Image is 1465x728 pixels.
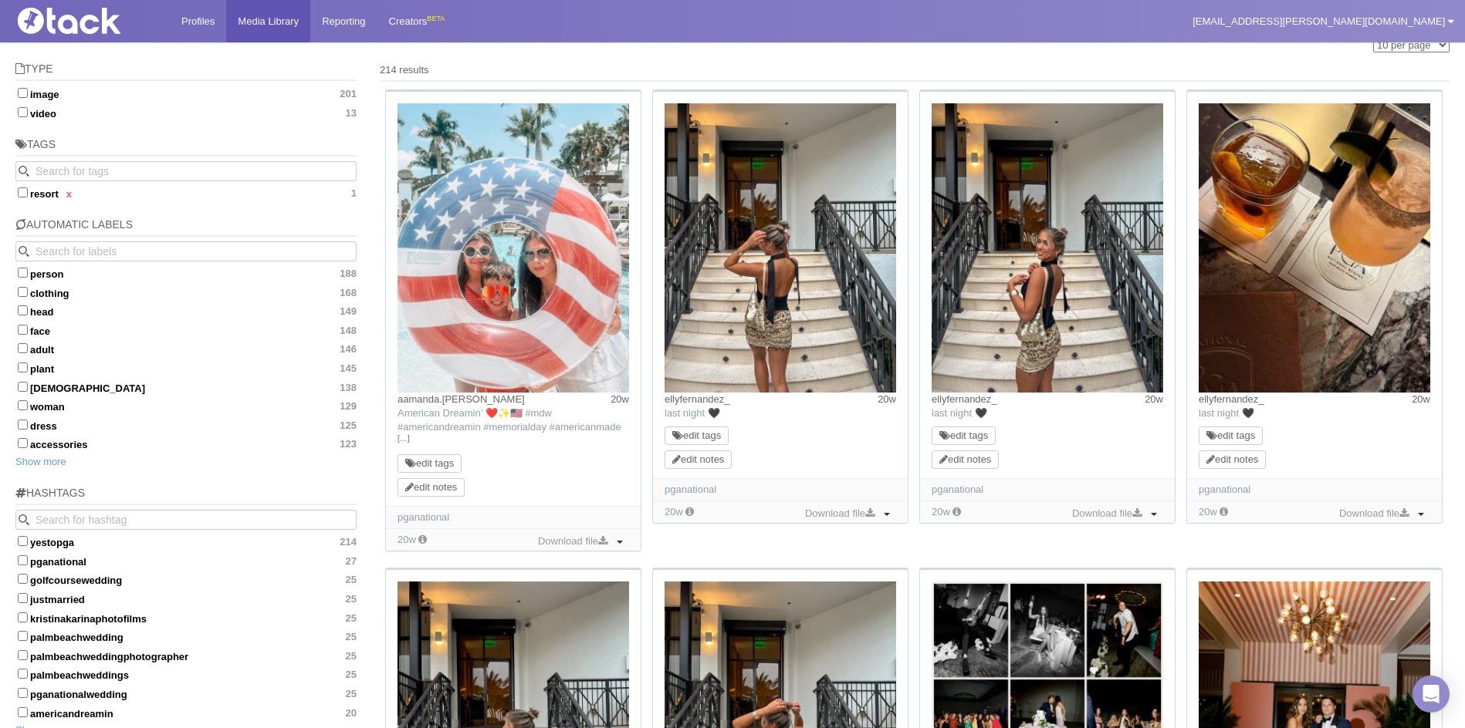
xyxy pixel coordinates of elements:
[398,511,629,524] div: pganational
[939,453,991,465] a: edit notes
[611,393,629,406] time: Posted: 5/27/2025, 9:14:31 AM
[18,438,28,448] input: accessories123
[1412,393,1430,406] time: Posted: 5/26/2025, 11:27:02 AM
[340,343,357,356] span: 146
[15,219,357,237] h5: Automatic Labels
[340,88,357,100] span: 201
[346,107,357,120] span: 13
[340,382,357,394] span: 138
[15,139,357,157] h5: Tags
[66,188,72,200] a: x
[15,591,357,606] label: justmarried
[15,105,357,120] label: video
[398,103,629,393] img: Image may contain: summer, face, head, person, photography, portrait, accessories, sunglasses, pa...
[672,453,724,465] a: edit notes
[346,688,357,700] span: 25
[1199,393,1264,405] a: ellyfernandez_
[340,287,357,299] span: 168
[398,407,621,447] span: American Dreamin’ ❤️✨🇺🇸 #mdw #americandreamin #memorialday #americanmade #mdw2025 #americankids
[340,400,357,413] span: 129
[346,574,357,586] span: 25
[427,11,445,27] div: BETA
[398,534,416,545] time: Added: 5/30/2025, 3:37:27 PM
[340,420,357,432] span: 125
[1199,506,1217,517] time: Added: 5/30/2025, 3:37:24 PM
[15,241,357,261] input: Search for labels
[15,161,36,181] button: Search
[932,407,987,419] span: last night 🖤
[932,483,1163,497] div: pganational
[18,107,28,117] input: video13
[801,505,878,522] a: Download file
[15,63,357,81] h5: Type
[18,343,28,353] input: adult146
[19,166,29,177] svg: Search
[405,481,457,493] a: edit notes
[15,686,357,701] label: pganationalwedding
[15,610,357,625] label: kristinakarinaphotofilms
[18,88,28,98] input: image201
[346,669,357,681] span: 25
[18,555,28,565] input: pganational27
[534,533,611,550] a: Download file
[15,322,357,338] label: face
[346,555,357,568] span: 27
[15,417,357,433] label: dress
[18,187,28,197] input: resortx 1
[15,666,357,682] label: palmbeachweddings
[19,514,29,525] svg: Search
[15,510,357,530] input: Search for hashtag
[15,241,36,261] button: Search
[18,420,28,430] input: dress125
[405,457,454,469] a: edit tags
[18,631,28,641] input: palmbeachwedding25
[1413,676,1450,713] div: Open Intercom Messenger
[18,688,28,698] input: pganationalwedding25
[15,571,357,587] label: golfcoursewedding
[346,612,357,625] span: 25
[15,487,357,505] h5: Hashtags
[340,438,357,450] span: 123
[1206,453,1258,465] a: edit notes
[939,430,988,441] a: edit tags
[398,393,525,405] a: aamanda.[PERSON_NAME]
[932,506,950,517] time: Added: 5/30/2025, 3:37:25 PM
[878,393,896,406] time: Posted: 5/26/2025, 11:27:02 AM
[932,103,1163,393] img: Image may contain: handrail, architecture, building, house, housing, staircase, railing, clothing...
[672,430,721,441] a: edit tags
[15,285,357,300] label: clothing
[15,360,357,376] label: plant
[18,362,28,372] input: plant145
[1206,430,1255,441] a: edit tags
[15,303,357,318] label: head
[15,161,357,181] input: Search for tags
[665,103,896,393] img: Image may contain: handrail, architecture, building, house, housing, staircase, railing, adult, f...
[15,456,66,467] a: Show more
[12,8,166,34] img: Tack
[18,268,28,278] input: person188
[1335,505,1413,522] a: Download file
[15,553,357,568] label: pganational
[15,510,36,530] button: Search
[19,246,29,257] svg: Search
[18,707,28,717] input: americandreamin20
[346,593,357,605] span: 25
[665,483,896,497] div: pganational
[398,432,629,446] a: […]
[346,650,357,662] span: 25
[665,407,720,419] span: last night 🖤
[380,63,1450,77] div: 214 results
[15,398,357,413] label: woman
[340,305,357,318] span: 149
[15,534,357,549] label: yestopga
[346,707,357,720] span: 20
[18,305,28,315] input: head149
[15,341,357,356] label: adult
[18,536,28,546] input: yestopga214
[18,400,28,410] input: woman129
[15,185,357,201] label: resort
[351,187,357,200] span: 1
[665,506,683,517] time: Added: 5/30/2025, 3:37:27 PM
[18,612,28,622] input: kristinakarinaphotofilms25
[15,86,357,101] label: image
